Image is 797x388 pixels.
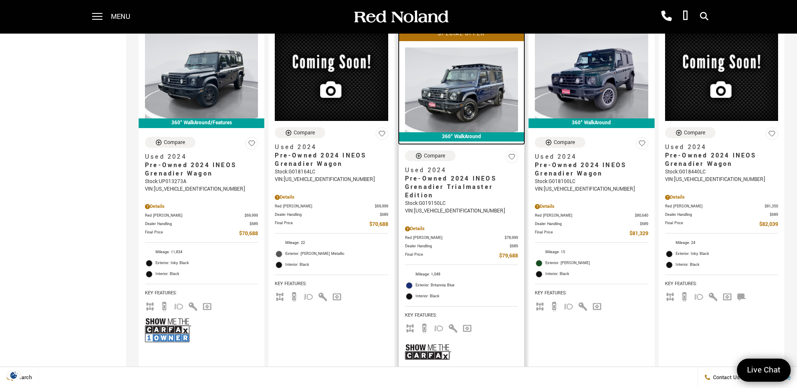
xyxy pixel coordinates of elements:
[164,139,185,146] div: Compare
[332,293,342,299] span: Navigation Sys
[535,34,648,118] img: 2024 INEOS Grenadier Wagon
[275,34,388,121] img: 2024 INEOS Grenadier Wagon
[294,129,315,136] div: Compare
[665,279,778,288] span: Key Features :
[676,250,778,258] span: Exterior: Inky Black
[535,153,648,178] a: Used 2024Pre-Owned 2024 INEOS Grenadier Wagon
[405,225,518,233] div: Pricing Details - Pre-Owned 2024 INEOS Grenadier Trialmaster Edition With Navigation & 4WD
[145,212,245,219] span: Red [PERSON_NAME]
[145,153,252,161] span: Used 2024
[275,143,388,168] a: Used 2024Pre-Owned 2024 INEOS Grenadier Wagon
[535,247,648,258] li: Mileage: 15
[424,152,445,160] div: Compare
[145,315,191,346] img: Show Me the CARFAX 1-Owner Badge
[405,311,518,320] span: Key Features :
[352,10,449,24] img: Red Noland Auto Group
[145,212,258,219] a: Red [PERSON_NAME] $69,999
[665,203,765,210] span: Red [PERSON_NAME]
[419,324,429,330] span: Backup Camera
[737,359,791,382] a: Live Chat
[145,203,258,210] div: Pricing Details - Pre-Owned 2024 INEOS Grenadier Wagon With Navigation & 4WD
[405,337,451,367] img: Show Me the CARFAX Badge
[405,324,415,330] span: AWD
[275,194,388,201] div: Pricing Details - Pre-Owned 2024 INEOS Grenadier Wagon With Navigation & 4WD
[665,212,770,218] span: Dealer Handling
[405,252,518,260] a: Final Price $79,688
[737,293,747,299] span: Tow Package
[665,168,778,176] div: Stock : G018440LC
[554,139,575,146] div: Compare
[535,203,648,210] div: Pricing Details - Pre-Owned 2024 INEOS Grenadier Wagon With Navigation & 4WD
[722,293,732,299] span: Navigation Sys
[535,178,648,186] div: Stock : G018100LC
[535,212,648,219] a: Red [PERSON_NAME] $80,640
[139,118,264,128] div: 360° WalkAround/Features
[245,212,258,219] span: $69,999
[665,220,778,229] a: Final Price $82,039
[275,212,388,218] a: Dealer Handling $689
[635,212,648,219] span: $80,640
[275,176,388,184] div: VIN: [US_VEHICLE_IDENTIFICATION_NUMBER]
[535,161,642,178] span: Pre-Owned 2024 INEOS Grenadier Wagon
[405,166,518,200] a: Used 2024Pre-Owned 2024 INEOS Grenadier Trialmaster Edition
[289,293,299,299] span: Backup Camera
[405,235,505,241] span: Red [PERSON_NAME]
[535,229,648,238] a: Final Price $81,329
[145,247,258,258] li: Mileage: 11,834
[155,259,258,267] span: Exterior: Inky Black
[405,252,499,260] span: Final Price
[405,269,518,280] li: Mileage: 1,048
[202,302,212,309] span: Navigation Sys
[275,168,388,176] div: Stock : G018164LC
[174,302,184,309] span: Fog Lights
[145,34,258,118] img: 2024 INEOS Grenadier Wagon
[159,302,169,309] span: Backup Camera
[629,229,648,238] span: $81,329
[765,127,778,144] button: Save Vehicle
[145,178,258,186] div: Stock : UP013273A
[535,186,648,193] div: VIN: [US_VEHICLE_IDENTIFICATION_NUMBER]
[529,118,654,128] div: 360° WalkAround
[145,221,250,227] span: Dealer Handling
[676,261,778,269] span: Interior: Black
[545,270,648,278] span: Interior: Black
[434,324,444,330] span: Fog Lights
[510,243,518,249] span: $689
[665,176,778,184] div: VIN: [US_VEHICLE_IDENTIFICATION_NUMBER]
[545,259,648,267] span: Exterior: [PERSON_NAME]
[145,137,195,148] button: Compare Vehicle
[592,302,602,309] span: Navigation Sys
[145,221,258,227] a: Dealer Handling $689
[275,220,369,229] span: Final Price
[405,243,510,249] span: Dealer Handling
[505,150,518,167] button: Save Vehicle
[448,324,458,330] span: Keyless Entry
[275,220,388,229] a: Final Price $70,688
[665,34,778,121] img: 2024 INEOS Grenadier Wagon
[250,221,258,227] span: $689
[275,203,388,210] a: Red [PERSON_NAME] $69,999
[535,153,642,161] span: Used 2024
[684,129,705,136] div: Compare
[405,47,518,132] img: 2024 INEOS Grenadier Trialmaster Edition
[303,293,313,299] span: Fog Lights
[4,371,24,380] section: Click to Open Cookie Consent Modal
[145,229,258,238] a: Final Price $70,688
[399,27,524,41] div: Special Offer
[405,200,518,207] div: Stock : G019150LC
[145,186,258,193] div: VIN: [US_VEHICLE_IDENTIFICATION_NUMBER]
[275,143,381,152] span: Used 2024
[4,371,24,380] img: Opt-Out Icon
[665,238,778,249] li: Mileage: 24
[416,281,518,290] span: Exterior: Britannia Blue
[405,235,518,241] a: Red [PERSON_NAME] $78,999
[405,243,518,249] a: Dealer Handling $689
[535,221,648,227] a: Dealer Handling $689
[665,152,772,168] span: Pre-Owned 2024 INEOS Grenadier Wagon
[405,150,455,161] button: Compare Vehicle
[535,212,634,219] span: Red [PERSON_NAME]
[405,175,512,200] span: Pre-Owned 2024 INEOS Grenadier Trialmaster Edition
[145,161,252,178] span: Pre-Owned 2024 INEOS Grenadier Wagon
[275,293,285,299] span: AWD
[535,288,648,298] span: Key Features :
